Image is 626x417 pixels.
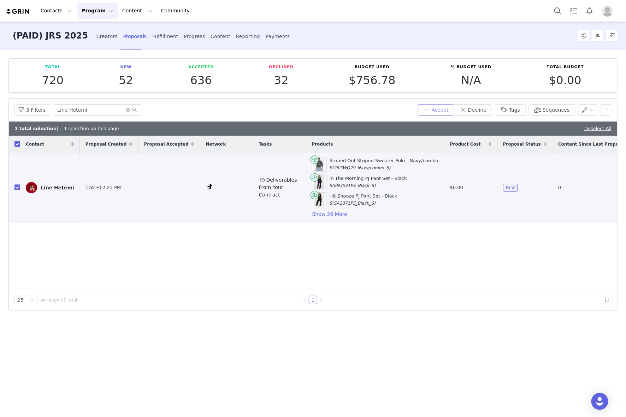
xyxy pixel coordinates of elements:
button: 3 Filters [14,104,50,116]
p: % Budget Used [451,64,492,70]
span: Contact [26,141,44,147]
button: Accept [418,104,454,116]
button: Decline [454,104,492,116]
div: Open Intercom Messenger [591,393,608,410]
span: (SA2071PS_Black_S) [332,201,376,206]
span: Proposal Created [85,141,127,147]
button: Search [550,3,566,19]
p: New [119,64,133,70]
span: $756.78 [349,74,395,87]
img: 0d24e33e-cd3b-4839-8ceb-062e670db2ac.jpg [26,182,37,193]
span: Products [312,141,333,147]
p: 636 [188,74,214,87]
button: Program [77,3,118,19]
span: New [503,184,518,192]
a: Tasks [566,3,581,19]
a: 1 [309,296,317,304]
span: Tasks [259,141,272,147]
li: Previous Page [300,296,309,304]
span: (25GWQ29_Navy/combo_S) [332,165,390,170]
span: Product Cost [450,141,481,147]
div: Fulfillment [152,27,178,46]
span: per page | 1 total [40,297,77,303]
b: 1 total selection [14,126,57,131]
span: Content Since Last Proposal [558,141,626,147]
button: Sequences [528,104,575,116]
p: N/A [451,74,492,87]
p: Accepted [188,64,214,70]
div: In The Morning PJ Pant Set - Black [330,175,407,189]
button: Profile [598,5,620,17]
h3: (PAID) JRS 2025 [13,22,88,50]
span: Proposal Status [503,141,541,147]
p: 32 [269,74,294,87]
div: Hit Snooze PJ Pant Set - Black [330,193,397,206]
span: S [330,201,332,206]
div: Striped Out Striped Sweater Polo - Navy/combo [330,157,438,171]
span: S [330,165,332,170]
p: Budget Used [349,64,395,70]
p: 52 [119,74,133,87]
button: Notifications [582,3,597,19]
div: Line Hetemi [41,185,74,190]
i: icon: left [302,298,307,302]
span: 0 [558,184,561,191]
i: icon: down [30,298,34,303]
div: Proposals [123,27,147,46]
button: Content [118,3,156,19]
i: icon: close-circle [126,108,130,112]
img: grin logo [6,8,30,15]
button: Tags [495,104,526,116]
div: | 1 selection on this page [14,125,119,132]
li: Next Page [317,296,326,304]
p: Total Budget [547,64,584,70]
span: (EN3031PS_Black_S) [332,183,376,188]
a: Deselect All [584,126,612,131]
span: Deliverables From Your Contract [259,177,297,198]
span: $0.00 [549,74,581,87]
button: Contacts [36,3,77,19]
a: Line Hetemi [26,182,74,193]
div: Reporting [236,27,260,46]
div: Payments [266,27,290,46]
input: Search... [53,104,141,116]
button: Show 26 More [312,210,348,218]
div: Progress [184,27,205,46]
span: S [330,183,332,188]
div: Creators [96,27,118,46]
p: Total [42,64,64,70]
img: 04-24-25_S8_14_25GWQ29_Navycombo_CR_PC_12-01-25_9404_PXF_WG.jpg [314,157,324,171]
span: [DATE] 2:23 PM [85,184,121,191]
i: icon: search [132,107,137,112]
img: 08-11-23Studio3_TK_MR_10-46-40_26_SA2071PS_Black_10569_SG.jpg [314,193,324,207]
img: placeholder-profile.jpg [602,5,613,17]
p: Declined [269,64,294,70]
img: 10-31-23Studio2_CC_RL_14-50-32_18_EN3031PS_Black_P_69438_DG.jpg [314,175,324,189]
i: icon: right [319,298,324,302]
span: $0.00 [450,184,463,191]
div: Content [211,27,230,46]
p: 720 [42,74,64,87]
span: Network [206,141,226,147]
span: Proposal Accepted [144,141,189,147]
a: Community [157,3,197,19]
div: 25 [17,296,24,304]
